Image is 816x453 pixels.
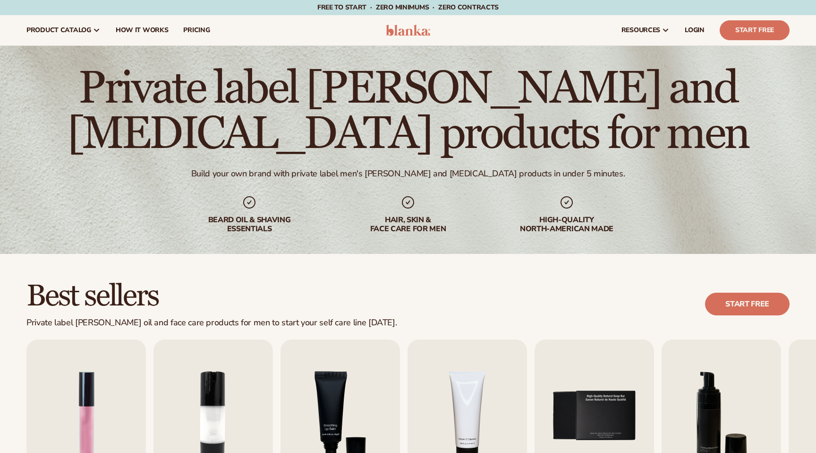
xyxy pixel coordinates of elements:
[720,20,790,40] a: Start Free
[317,3,499,12] span: Free to start · ZERO minimums · ZERO contracts
[386,25,431,36] img: logo
[189,216,310,234] div: beard oil & shaving essentials
[348,216,468,234] div: hair, skin & face care for men
[183,26,210,34] span: pricing
[26,280,397,312] h2: Best sellers
[26,318,397,328] div: Private label [PERSON_NAME] oil and face care products for men to start your self care line [DATE].
[26,66,790,157] h1: Private label [PERSON_NAME] and [MEDICAL_DATA] products for men
[705,293,790,315] a: Start free
[614,15,677,45] a: resources
[176,15,217,45] a: pricing
[108,15,176,45] a: How It Works
[19,15,108,45] a: product catalog
[677,15,712,45] a: LOGIN
[26,26,91,34] span: product catalog
[621,26,660,34] span: resources
[116,26,169,34] span: How It Works
[506,216,627,234] div: High-quality North-american made
[191,168,625,179] div: Build your own brand with private label men's [PERSON_NAME] and [MEDICAL_DATA] products in under ...
[685,26,705,34] span: LOGIN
